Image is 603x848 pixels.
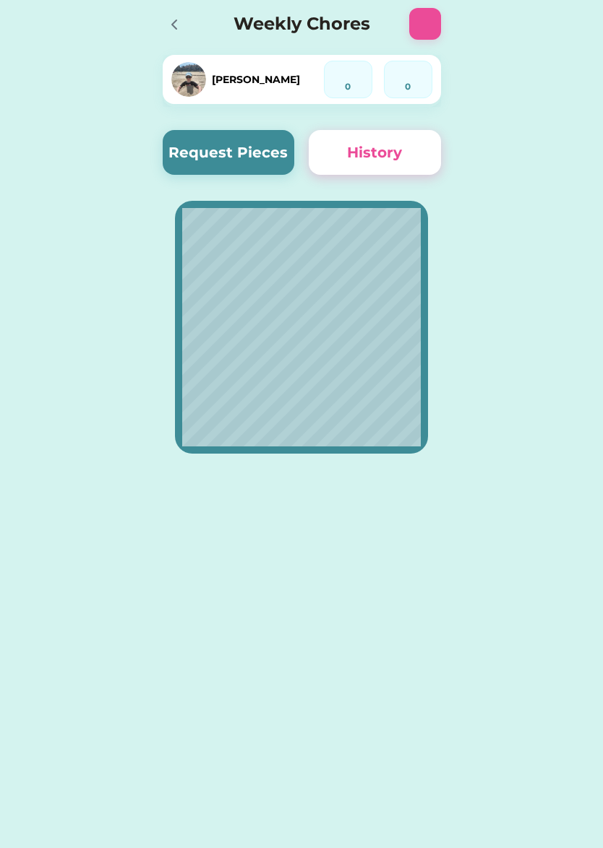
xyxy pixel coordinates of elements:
[163,130,295,175] button: Request Pieces
[171,62,206,97] img: https%3A%2F%2F1dfc823d71cc564f25c7cc035732a2d8.cdn.bubble.io%2Ff1757700758603x620604596467744600%...
[389,80,427,93] div: 0
[402,66,414,77] img: interface-favorite-star--reward-rating-rate-social-star-media-favorite-like-stars.svg
[212,72,300,87] div: [PERSON_NAME]
[329,80,367,93] div: 0
[342,66,354,77] img: programming-module-puzzle-1--code-puzzle-module-programming-plugin-piece.svg
[309,130,441,175] button: History
[209,11,395,37] h4: Weekly Chores
[416,15,434,33] img: add%201.svg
